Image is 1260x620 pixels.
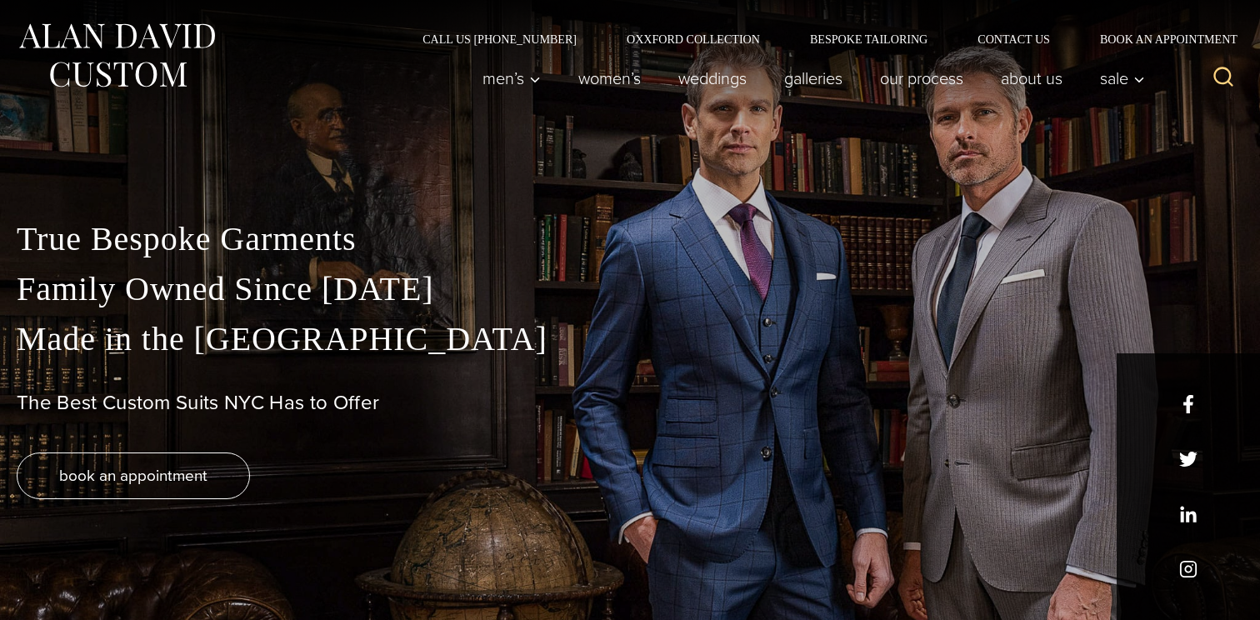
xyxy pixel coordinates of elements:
[1100,70,1145,87] span: Sale
[17,214,1243,364] p: True Bespoke Garments Family Owned Since [DATE] Made in the [GEOGRAPHIC_DATA]
[560,62,660,95] a: Women’s
[482,70,541,87] span: Men’s
[982,62,1082,95] a: About Us
[660,62,766,95] a: weddings
[464,62,1154,95] nav: Primary Navigation
[766,62,862,95] a: Galleries
[17,18,217,92] img: Alan David Custom
[17,452,250,499] a: book an appointment
[602,33,785,45] a: Oxxford Collection
[17,391,1243,415] h1: The Best Custom Suits NYC Has to Offer
[397,33,1243,45] nav: Secondary Navigation
[59,463,207,487] span: book an appointment
[785,33,952,45] a: Bespoke Tailoring
[1203,58,1243,98] button: View Search Form
[397,33,602,45] a: Call Us [PHONE_NUMBER]
[1075,33,1243,45] a: Book an Appointment
[862,62,982,95] a: Our Process
[952,33,1075,45] a: Contact Us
